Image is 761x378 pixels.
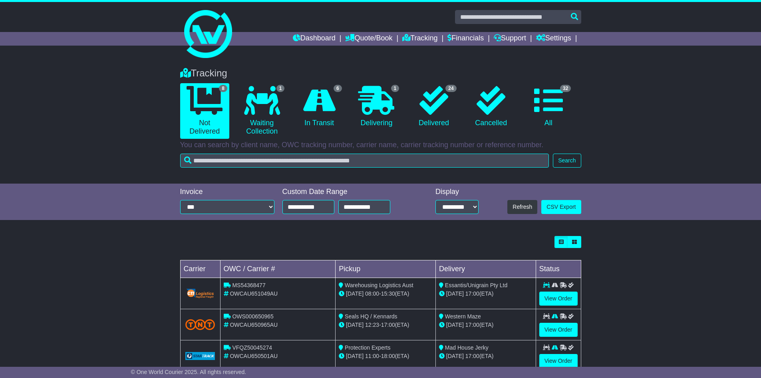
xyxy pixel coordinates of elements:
span: 32 [560,85,571,92]
div: (ETA) [439,352,533,360]
img: GetCarrierServiceLogo [185,352,215,360]
a: Cancelled [467,83,516,130]
span: [DATE] [446,322,464,328]
img: TNT_Domestic.png [185,319,215,330]
span: OWCAU651049AU [230,290,278,297]
span: 18:00 [381,353,395,359]
span: 6 [334,85,342,92]
span: Western Maze [445,313,481,320]
td: OWC / Carrier # [220,260,336,278]
span: Warehousing Logistics Aust [345,282,413,288]
span: Essantis/Unigrain Pty Ltd [445,282,507,288]
div: Invoice [180,188,274,196]
a: 1 Waiting Collection [237,83,286,139]
a: Tracking [402,32,437,46]
span: OWCAU650965AU [230,322,278,328]
span: 8 [219,85,227,92]
div: (ETA) [439,321,533,329]
span: Protection Experts [345,344,390,351]
span: [DATE] [446,290,464,297]
td: Carrier [180,260,220,278]
a: 24 Delivered [409,83,458,130]
div: Custom Date Range [282,188,411,196]
span: [DATE] [346,353,364,359]
td: Status [536,260,581,278]
a: Settings [536,32,571,46]
span: Seals HQ / Kennards [345,313,397,320]
span: [DATE] [446,353,464,359]
span: 17:00 [381,322,395,328]
td: Pickup [336,260,436,278]
a: 8 Not Delivered [180,83,229,139]
span: Mad House Jerky [445,344,489,351]
a: View Order [539,354,578,368]
div: Tracking [176,68,585,79]
a: View Order [539,323,578,337]
span: 08:00 [365,290,379,297]
a: 6 In Transit [294,83,344,130]
a: Quote/Book [345,32,392,46]
span: 1 [276,85,285,92]
span: 1 [391,85,399,92]
span: VFQZ50045274 [232,344,272,351]
img: GetCarrierServiceLogo [185,288,215,299]
p: You can search by client name, OWC tracking number, carrier name, carrier tracking number or refe... [180,141,581,150]
span: © One World Courier 2025. All rights reserved. [131,369,246,375]
div: (ETA) [439,290,533,298]
span: 11:00 [365,353,379,359]
a: 1 Delivering [352,83,401,130]
button: Search [553,154,581,168]
a: CSV Export [541,200,581,214]
span: [DATE] [346,322,364,328]
span: OWCAU650501AU [230,353,278,359]
span: 17:00 [465,290,479,297]
span: MS54368477 [232,282,265,288]
span: 24 [445,85,456,92]
a: Financials [447,32,484,46]
span: 17:00 [465,353,479,359]
span: 12:23 [365,322,379,328]
div: - (ETA) [339,321,432,329]
span: [DATE] [346,290,364,297]
div: - (ETA) [339,352,432,360]
div: - (ETA) [339,290,432,298]
a: Dashboard [293,32,336,46]
span: 15:30 [381,290,395,297]
a: View Order [539,292,578,306]
button: Refresh [507,200,537,214]
a: Support [494,32,526,46]
a: 32 All [524,83,573,130]
span: OWS000650965 [232,313,274,320]
span: 17:00 [465,322,479,328]
td: Delivery [435,260,536,278]
div: Display [435,188,479,196]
